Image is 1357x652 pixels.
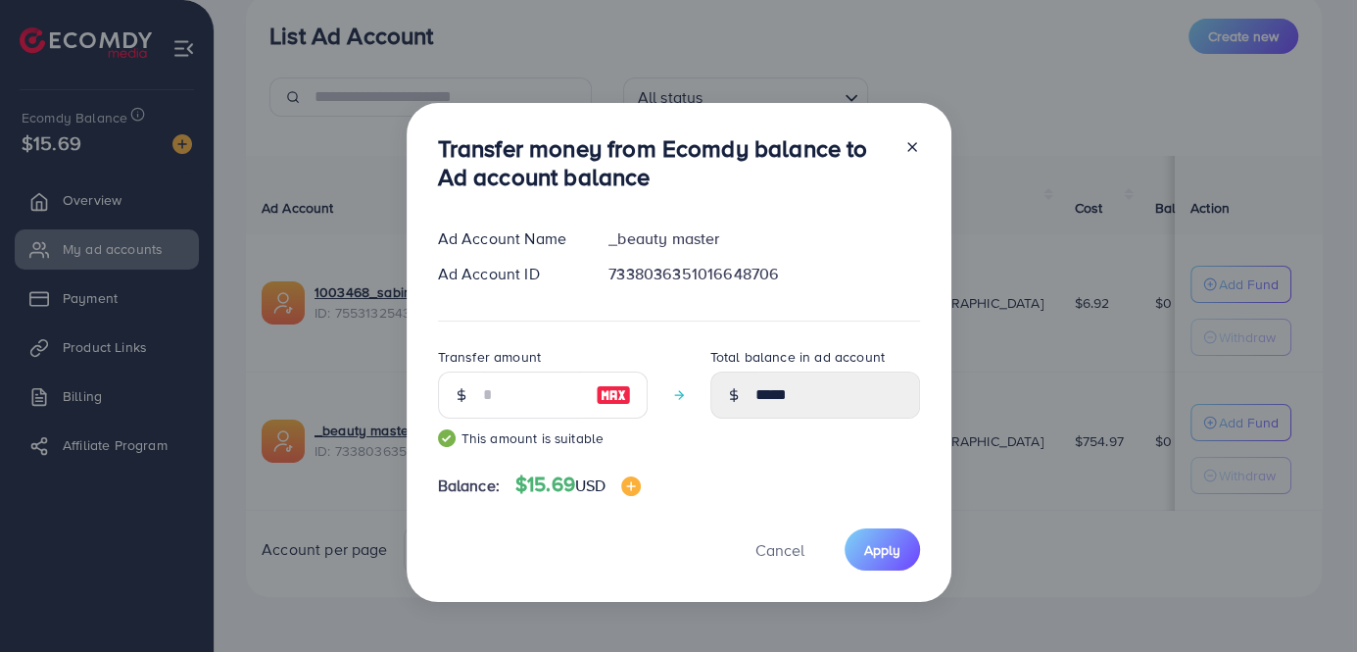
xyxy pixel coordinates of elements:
small: This amount is suitable [438,428,648,448]
label: Total balance in ad account [710,347,885,367]
span: Apply [864,540,900,560]
img: image [621,476,641,496]
div: Ad Account Name [422,227,594,250]
span: Balance: [438,475,500,497]
h4: $15.69 [515,473,641,497]
button: Apply [845,528,920,571]
span: USD [575,475,606,496]
div: 7338036351016648706 [593,263,935,285]
div: Ad Account ID [422,263,594,285]
div: _beauty master [593,227,935,250]
label: Transfer amount [438,347,541,367]
img: guide [438,429,456,447]
iframe: Chat [1274,564,1342,637]
span: Cancel [755,539,804,561]
h3: Transfer money from Ecomdy balance to Ad account balance [438,134,889,191]
img: image [596,383,631,407]
button: Cancel [731,528,829,571]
